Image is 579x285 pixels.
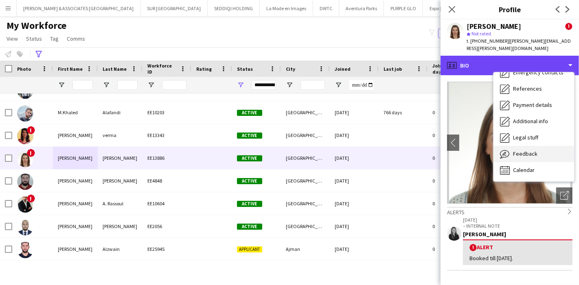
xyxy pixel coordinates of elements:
[237,66,253,72] span: Status
[423,0,491,16] button: Expo [GEOGRAPHIC_DATA]
[513,134,538,141] span: Legal stuff
[330,147,379,169] div: [DATE]
[143,215,191,237] div: EE2056
[281,261,330,283] div: Jeddah
[23,33,45,44] a: Status
[428,124,480,146] div: 0
[27,126,35,134] span: !
[339,0,384,16] button: Aventura Parks
[50,35,59,42] span: Tag
[281,170,330,192] div: [GEOGRAPHIC_DATA]
[428,147,480,169] div: 0
[330,124,379,146] div: [DATE]
[17,242,33,258] img: Mahmoud Alzwain
[237,178,262,184] span: Active
[17,219,33,235] img: Mahmoud Alalami
[493,113,574,130] div: Additional info
[64,33,88,44] a: Comms
[27,149,35,157] span: !
[72,80,93,90] input: First Name Filter Input
[143,238,191,260] div: EE25945
[147,81,155,89] button: Open Filter Menu
[53,215,98,237] div: [PERSON_NAME]
[281,192,330,215] div: [GEOGRAPHIC_DATA]
[7,20,66,32] span: My Workforce
[428,192,480,215] div: 0
[428,215,480,237] div: 0
[196,66,212,72] span: Rating
[472,30,491,37] span: Not rated
[513,101,552,109] span: Payment details
[493,162,574,178] div: Calendar
[447,207,572,216] div: Alerts
[208,0,260,16] button: SEDDIQI HOLDING
[441,4,579,15] h3: Profile
[281,238,330,260] div: Ajman
[143,124,191,146] div: EE13343
[17,105,33,122] img: M.Khaled Alafandi
[330,261,379,283] div: [DATE]
[281,101,330,124] div: [GEOGRAPHIC_DATA]
[58,66,83,72] span: First Name
[53,124,98,146] div: [PERSON_NAME]
[3,33,21,44] a: View
[7,35,18,42] span: View
[467,23,521,30] div: [PERSON_NAME]
[58,81,65,89] button: Open Filter Menu
[379,101,428,124] div: 766 days
[237,110,262,116] span: Active
[428,170,480,192] div: 0
[53,170,98,192] div: [PERSON_NAME]
[335,66,351,72] span: Joined
[17,0,140,16] button: [PERSON_NAME] & ASSOCIATES [GEOGRAPHIC_DATA]
[237,133,262,139] span: Active
[17,128,33,144] img: madhureema verma
[98,238,143,260] div: Alzwain
[143,147,191,169] div: EE13886
[469,244,566,251] div: Alert
[428,238,480,260] div: 0
[140,0,208,16] button: SUR [GEOGRAPHIC_DATA]
[469,244,477,251] span: !
[281,124,330,146] div: [GEOGRAPHIC_DATA]
[147,63,177,75] span: Workforce ID
[513,166,535,174] span: Calendar
[335,81,342,89] button: Open Filter Menu
[286,81,293,89] button: Open Filter Menu
[281,147,330,169] div: [GEOGRAPHIC_DATA]
[17,174,33,190] img: Maher Jaber
[98,170,143,192] div: [PERSON_NAME]
[53,147,98,169] div: [PERSON_NAME]
[300,80,325,90] input: City Filter Input
[237,224,262,230] span: Active
[513,85,542,92] span: References
[143,192,191,215] div: EE10604
[47,33,62,44] a: Tag
[493,97,574,113] div: Payment details
[330,101,379,124] div: [DATE]
[237,155,262,161] span: Active
[143,261,191,283] div: EE25353
[67,35,85,42] span: Comms
[103,81,110,89] button: Open Filter Menu
[330,238,379,260] div: [DATE]
[493,81,574,97] div: References
[260,0,313,16] button: La Mode en Images
[313,0,339,16] button: DWTC
[162,80,186,90] input: Workforce ID Filter Input
[143,170,191,192] div: EE4848
[428,101,480,124] div: 0
[556,187,572,204] div: Open photos pop-in
[53,192,98,215] div: [PERSON_NAME]
[330,170,379,192] div: [DATE]
[330,192,379,215] div: [DATE]
[98,192,143,215] div: A. Rassoul
[286,66,295,72] span: City
[493,146,574,162] div: Feedback
[53,101,98,124] div: M.Khaled
[53,261,98,283] div: [PERSON_NAME]
[237,246,262,252] span: Applicant
[463,223,572,229] p: – INTERNAL NOTE
[469,255,566,262] div: Booked till [DATE].
[513,117,548,125] span: Additional info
